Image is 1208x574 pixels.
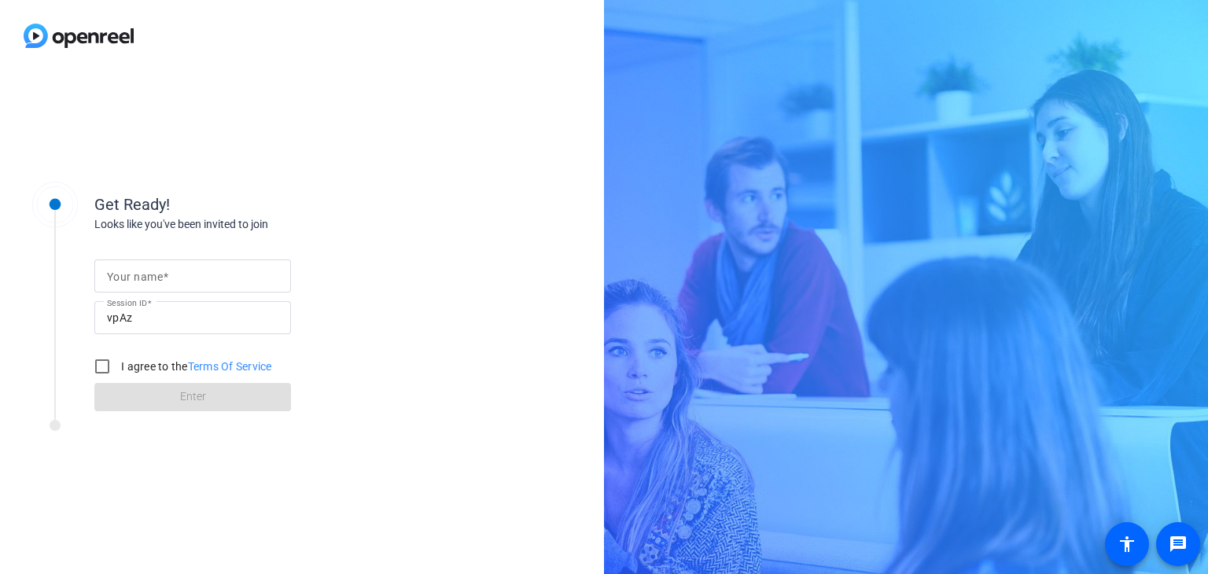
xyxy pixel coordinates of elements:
mat-label: Session ID [107,298,147,307]
mat-icon: message [1169,535,1188,554]
mat-label: Your name [107,270,163,283]
div: Get Ready! [94,193,409,216]
div: Looks like you've been invited to join [94,216,409,233]
label: I agree to the [118,359,272,374]
a: Terms Of Service [188,360,272,373]
mat-icon: accessibility [1118,535,1136,554]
